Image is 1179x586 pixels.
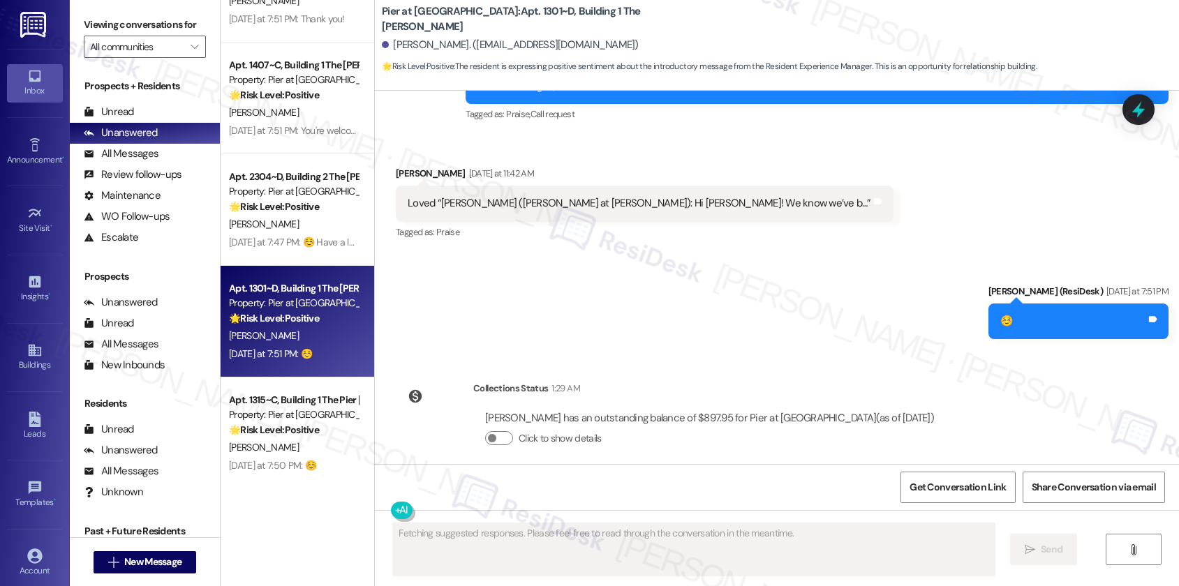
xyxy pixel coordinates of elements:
div: [DATE] at 7:51 PM: Thank you! [229,13,345,25]
div: Maintenance [84,188,161,203]
div: Tagged as: [396,222,893,242]
div: Escalate [84,230,138,245]
div: Property: Pier at [GEOGRAPHIC_DATA] [229,73,358,87]
div: Collections Status [473,381,548,396]
a: Inbox [7,64,63,102]
div: Property: Pier at [GEOGRAPHIC_DATA] [229,296,358,310]
span: Call request [531,108,574,120]
span: • [62,153,64,163]
a: Site Visit • [7,202,63,239]
div: ☺️ [1000,314,1013,329]
button: Get Conversation Link [900,472,1015,503]
a: Insights • [7,270,63,308]
a: Templates • [7,476,63,513]
button: Share Conversation via email [1023,472,1165,503]
div: Unanswered [84,295,158,310]
strong: 🌟 Risk Level: Positive [229,312,319,324]
label: Viewing conversations for [84,14,206,36]
span: New Message [124,555,181,569]
label: Click to show details [519,431,601,446]
i:  [1128,544,1139,555]
div: [PERSON_NAME] has an outstanding balance of $897.95 for Pier at [GEOGRAPHIC_DATA] (as of [DATE]) [485,411,934,426]
span: Praise , [506,108,530,120]
span: [PERSON_NAME] [229,441,299,453]
div: Property: Pier at [GEOGRAPHIC_DATA] [229,184,358,199]
span: Praise [436,226,459,238]
div: Unknown [84,485,143,499]
div: Unanswered [84,443,158,458]
span: • [54,495,56,505]
i:  [108,557,119,568]
div: All Messages [84,146,158,161]
div: [PERSON_NAME] [396,166,893,186]
div: WO Follow-ups [84,209,170,224]
b: Pier at [GEOGRAPHIC_DATA]: Apt. 1301~D, Building 1 The [PERSON_NAME] [382,4,661,34]
div: Property: Pier at [GEOGRAPHIC_DATA] [229,407,358,422]
div: Unread [84,105,134,119]
div: [PERSON_NAME] (ResiDesk) [988,284,1169,303]
div: [PERSON_NAME]. ([EMAIL_ADDRESS][DOMAIN_NAME]) [382,38,639,52]
div: [DATE] at 7:51 PM [1103,284,1169,299]
div: Tagged as: [466,104,1169,124]
img: ResiDesk Logo [20,12,49,38]
div: [DATE] at 7:51 PM: ☺️ [229,347,312,360]
span: [PERSON_NAME] [229,329,299,342]
div: Apt. 1301~D, Building 1 The [PERSON_NAME] [229,281,358,296]
span: Send [1041,542,1062,557]
div: New Inbounds [84,358,165,373]
div: Prospects [70,269,220,284]
button: New Message [94,551,197,573]
div: All Messages [84,464,158,479]
a: Buildings [7,338,63,376]
input: All communities [90,36,184,58]
i:  [191,41,198,52]
textarea: Fetching suggested responses. Please feel free to read through the conversation in the meantime. [393,523,995,576]
button: Send [1010,534,1078,565]
span: • [50,221,52,231]
div: Residents [70,396,220,411]
span: [PERSON_NAME] [229,106,299,119]
a: Leads [7,407,63,445]
div: [DATE] at 7:51 PM: You're welcome. Happy to help! [229,124,428,137]
div: [DATE] at 7:50 PM: ☺️ [229,459,316,472]
div: Apt. 2304~D, Building 2 The [PERSON_NAME] [229,170,358,184]
span: Get Conversation Link [910,480,1006,495]
div: Past + Future Residents [70,524,220,539]
div: [DATE] at 11:42 AM [466,166,534,181]
div: All Messages [84,337,158,352]
strong: 🌟 Risk Level: Positive [229,200,319,213]
a: Account [7,544,63,582]
strong: 🌟 Risk Level: Positive [229,89,319,101]
div: Review follow-ups [84,167,181,182]
span: : The resident is expressing positive sentiment about the introductory message from the Resident ... [382,59,1037,74]
strong: 🌟 Risk Level: Positive [229,423,319,436]
i:  [1025,544,1035,555]
div: Apt. 1407~C, Building 1 The [PERSON_NAME] [229,58,358,73]
span: • [48,290,50,299]
div: Prospects + Residents [70,79,220,93]
div: Apt. 1315~C, Building 1 The Pier [PERSON_NAME] [229,393,358,407]
div: Unread [84,316,134,331]
div: 1:29 AM [548,381,579,396]
div: [DATE] at 7:47 PM: ☺️ Have a lovely evening! [229,236,406,248]
div: Loved “[PERSON_NAME] ([PERSON_NAME] at [PERSON_NAME]): Hi [PERSON_NAME]! We know we’ve b…” [408,196,871,211]
div: Unanswered [84,126,158,140]
strong: 🌟 Risk Level: Positive [382,61,454,72]
div: Unread [84,422,134,437]
span: Share Conversation via email [1032,480,1156,495]
span: [PERSON_NAME] [229,218,299,230]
